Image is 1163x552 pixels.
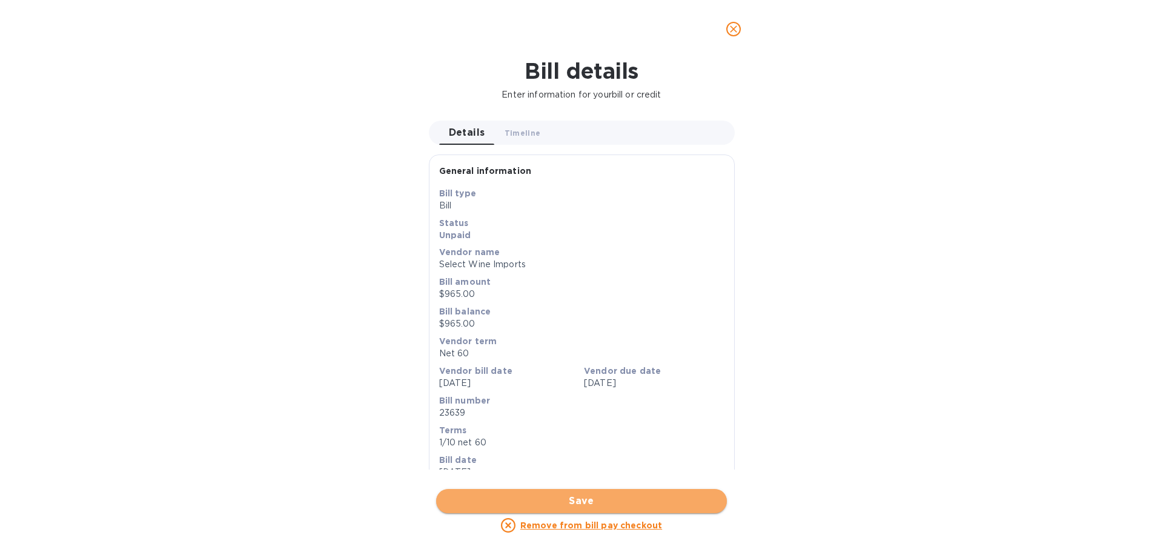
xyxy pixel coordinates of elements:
b: Vendor bill date [439,366,512,376]
p: Net 60 [439,347,724,360]
button: close [719,15,748,44]
u: Remove from bill pay checkout [520,520,662,530]
span: Timeline [505,127,541,139]
p: Unpaid [439,229,724,241]
span: Save [446,494,717,508]
span: Details [449,124,485,141]
b: Vendor term [439,336,497,346]
b: Status [439,218,469,228]
b: Terms [439,425,467,435]
p: 23639 [439,407,724,419]
p: [DATE] [439,466,724,479]
p: Enter information for your bill or credit [10,88,1153,101]
b: General information [439,166,532,176]
p: $965.00 [439,318,724,330]
b: Bill type [439,188,476,198]
p: Bill [439,199,724,212]
h1: Bill details [10,58,1153,84]
button: Save [436,489,727,513]
b: Bill balance [439,307,491,316]
p: Select Wine Imports [439,258,724,271]
b: Bill amount [439,277,491,287]
b: Bill number [439,396,491,405]
b: Bill date [439,455,477,465]
p: 1/10 net 60 [439,436,724,449]
p: [DATE] [584,377,724,390]
p: [DATE] [439,377,580,390]
b: Vendor due date [584,366,661,376]
b: Vendor name [439,247,500,257]
p: $965.00 [439,288,724,301]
